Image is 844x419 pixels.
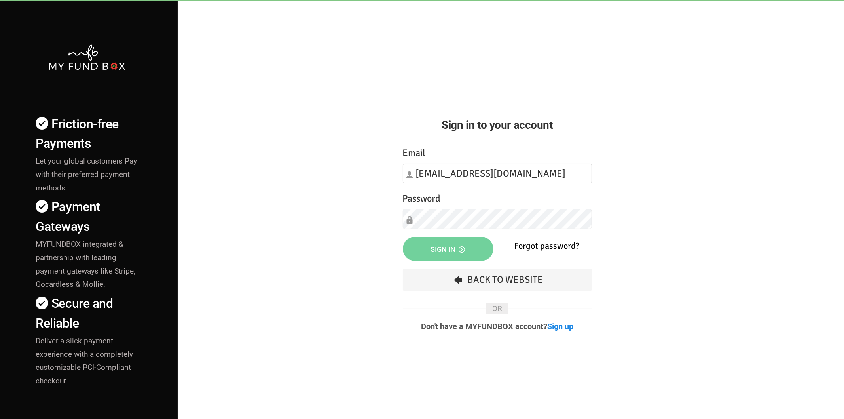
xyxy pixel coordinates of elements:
span: Let your global customers Pay with their preferred payment methods. [36,156,137,192]
a: Forgot password? [514,240,579,251]
img: mfbwhite.png [48,44,126,71]
p: Don't have a MYFUNDBOX account? [403,322,592,330]
h4: Payment Gateways [36,197,146,236]
h4: Secure and Reliable [36,294,146,333]
span: Deliver a slick payment experience with a completely customizable PCI-Compliant checkout. [36,336,133,386]
input: Email [403,164,592,183]
h2: Sign in to your account [403,116,592,133]
a: Back To Website [403,269,592,291]
button: Sign in [403,237,493,261]
a: Sign up [548,322,574,331]
label: Email [403,146,426,160]
span: Sign in [431,245,465,253]
span: OR [486,303,508,314]
span: MYFUNDBOX integrated & partnership with leading payment gateways like Stripe, Gocardless & Mollie. [36,240,135,289]
h4: Friction-free Payments [36,114,146,153]
label: Password [403,191,441,206]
